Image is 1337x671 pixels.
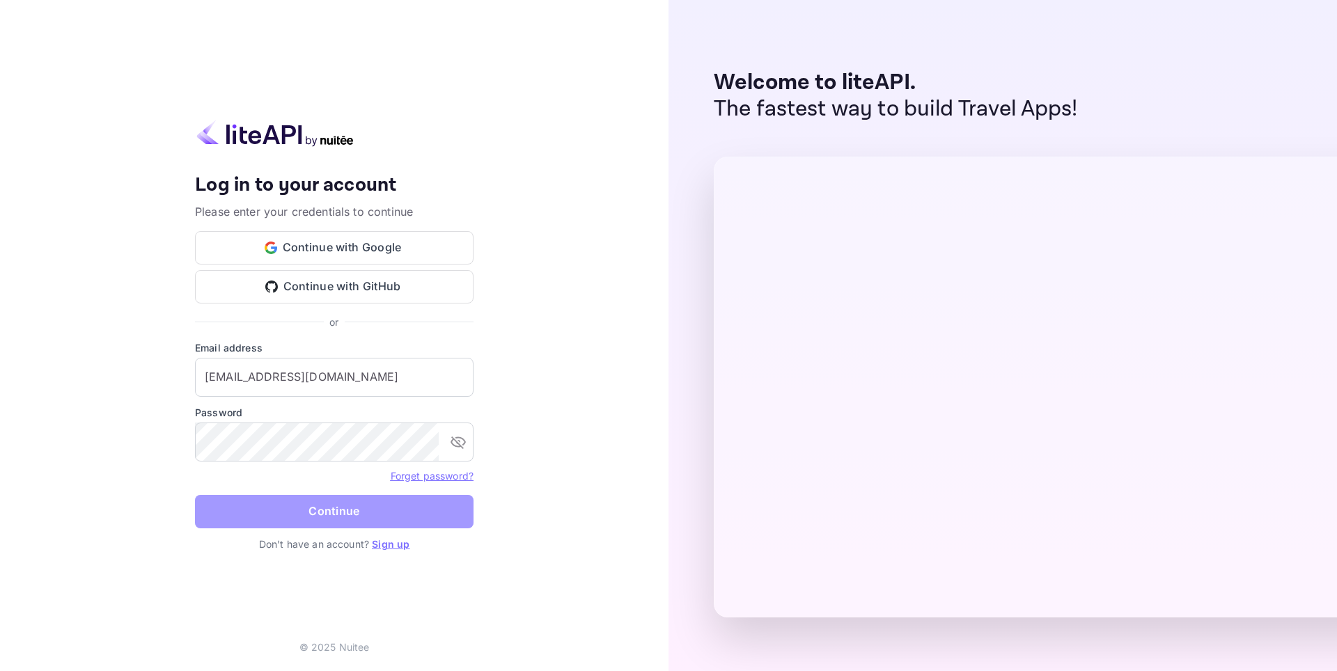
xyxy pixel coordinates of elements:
p: Welcome to liteAPI. [714,70,1078,96]
button: Continue [195,495,474,528]
h4: Log in to your account [195,173,474,198]
p: © 2025 Nuitee [299,640,370,654]
a: Forget password? [391,468,474,482]
button: Continue with Google [195,231,474,265]
button: Continue with GitHub [195,270,474,303]
button: toggle password visibility [444,428,472,456]
input: Enter your email address [195,358,474,397]
a: Sign up [372,538,409,550]
p: or [329,315,338,329]
label: Password [195,405,474,420]
img: liteapi [195,120,355,147]
p: Please enter your credentials to continue [195,203,474,220]
p: The fastest way to build Travel Apps! [714,96,1078,123]
label: Email address [195,340,474,355]
a: Forget password? [391,470,474,482]
p: Don't have an account? [195,537,474,551]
